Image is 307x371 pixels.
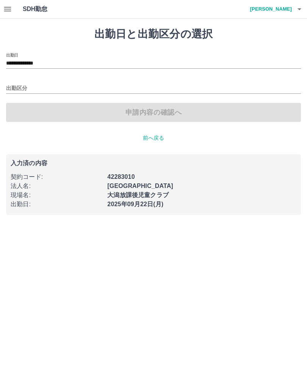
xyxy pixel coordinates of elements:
[107,201,163,207] b: 2025年09月22日(月)
[11,160,296,166] p: 入力済の内容
[6,52,18,58] label: 出勤日
[107,183,173,189] b: [GEOGRAPHIC_DATA]
[11,172,103,182] p: 契約コード :
[6,134,301,142] p: 前へ戻る
[11,191,103,200] p: 現場名 :
[107,192,169,198] b: 大潟放課後児童クラブ
[6,28,301,41] h1: 出勤日と出勤区分の選択
[11,182,103,191] p: 法人名 :
[11,200,103,209] p: 出勤日 :
[107,174,135,180] b: 42283010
